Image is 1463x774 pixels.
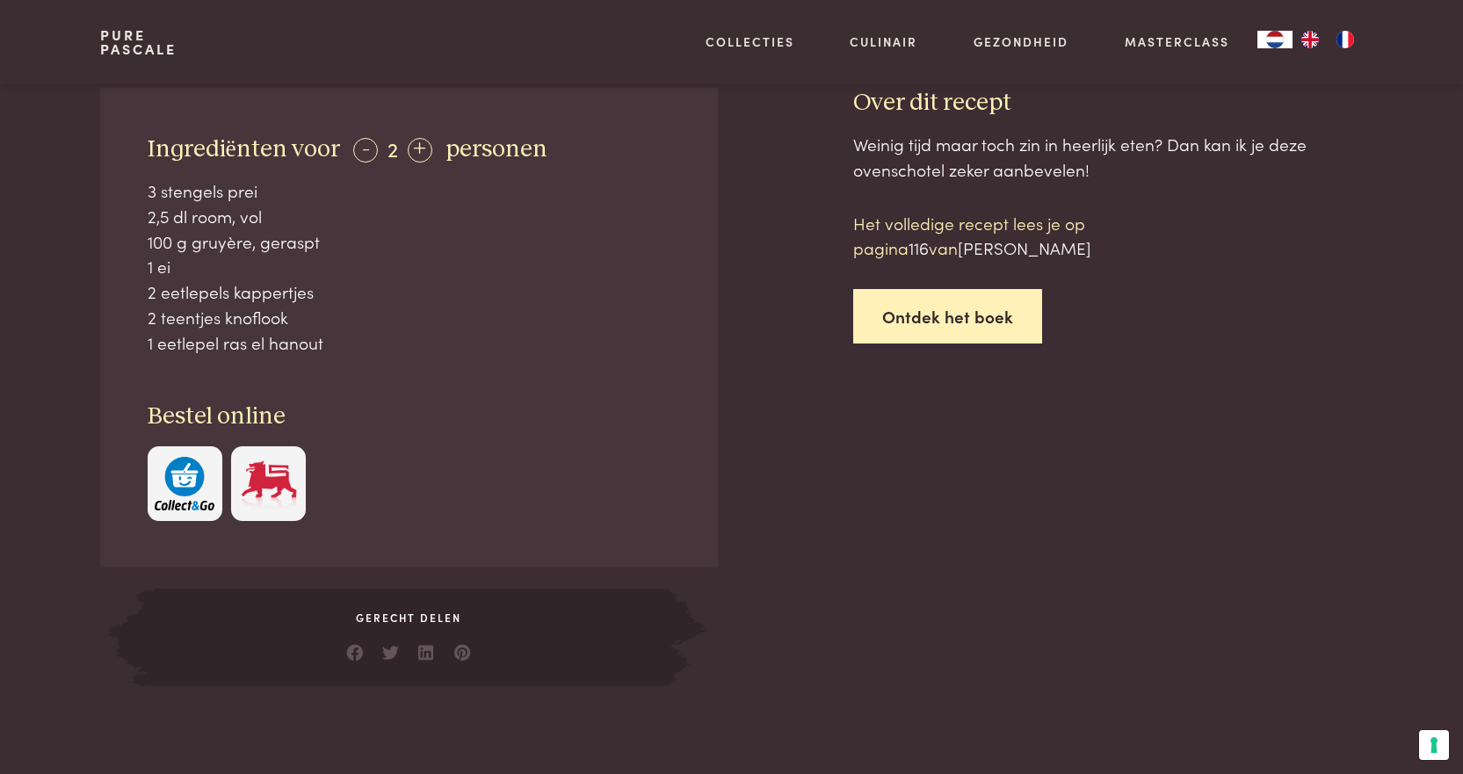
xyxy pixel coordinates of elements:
div: 2,5 dl room, vol [148,204,671,229]
span: personen [445,137,547,162]
a: Gezondheid [974,33,1068,51]
div: 3 stengels prei [148,178,671,204]
div: 1 eetlepel ras el hanout [148,330,671,356]
span: 2 [387,134,398,163]
div: Weinig tijd maar toch zin in heerlijk eten? Dan kan ik je deze ovenschotel zeker aanbevelen! [853,132,1363,182]
div: 2 teentjes knoflook [148,305,671,330]
a: Culinair [850,33,917,51]
img: c308188babc36a3a401bcb5cb7e020f4d5ab42f7cacd8327e500463a43eeb86c.svg [155,457,214,510]
a: FR [1328,31,1363,48]
span: [PERSON_NAME] [958,235,1091,259]
div: - [353,138,378,163]
div: + [408,138,432,163]
span: 116 [909,235,929,259]
span: Ingrediënten voor [148,137,340,162]
a: Ontdek het boek [853,289,1042,344]
div: 2 eetlepels kappertjes [148,279,671,305]
span: Gerecht delen [155,610,663,626]
img: Delhaize [239,457,299,510]
h3: Bestel online [148,401,671,432]
div: Language [1257,31,1293,48]
a: PurePascale [100,28,177,56]
div: 100 g gruyère, geraspt [148,229,671,255]
ul: Language list [1293,31,1363,48]
p: Het volledige recept lees je op pagina van [853,211,1152,261]
button: Uw voorkeuren voor toestemming voor trackingtechnologieën [1419,730,1449,760]
a: NL [1257,31,1293,48]
a: Collecties [706,33,794,51]
a: Masterclass [1125,33,1229,51]
a: EN [1293,31,1328,48]
div: 1 ei [148,254,671,279]
aside: Language selected: Nederlands [1257,31,1363,48]
h3: Over dit recept [853,88,1363,119]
